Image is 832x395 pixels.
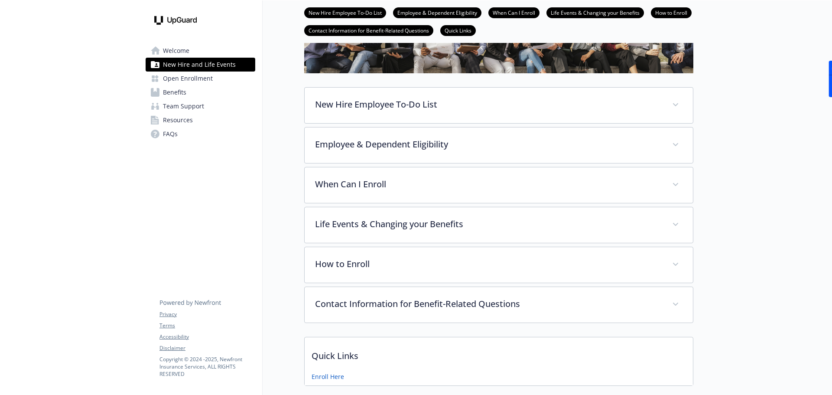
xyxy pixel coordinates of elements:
p: Life Events & Changing your Benefits [315,218,662,231]
a: Terms [159,322,255,330]
a: Team Support [146,99,255,113]
p: When Can I Enroll [315,178,662,191]
span: Benefits [163,85,186,99]
div: Life Events & Changing your Benefits [305,207,693,243]
a: Enroll Here [312,372,344,381]
a: Quick Links [440,26,476,34]
p: Employee & Dependent Eligibility [315,138,662,151]
a: Life Events & Changing your Benefits [546,8,644,16]
a: When Can I Enroll [488,8,539,16]
div: Contact Information for Benefit-Related Questions [305,287,693,323]
a: Open Enrollment [146,72,255,85]
a: FAQs [146,127,255,141]
a: Benefits [146,85,255,99]
a: Resources [146,113,255,127]
span: FAQs [163,127,178,141]
p: Contact Information for Benefit-Related Questions [315,297,662,310]
a: How to Enroll [651,8,692,16]
a: New Hire and Life Events [146,58,255,72]
a: Contact Information for Benefit-Related Questions [304,26,433,34]
div: New Hire Employee To-Do List [305,88,693,123]
span: Resources [163,113,193,127]
span: Welcome [163,44,189,58]
a: New Hire Employee To-Do List [304,8,386,16]
span: Open Enrollment [163,72,213,85]
p: How to Enroll [315,258,662,271]
a: Disclaimer [159,344,255,352]
p: Copyright © 2024 - 2025 , Newfront Insurance Services, ALL RIGHTS RESERVED [159,356,255,378]
div: How to Enroll [305,247,693,283]
a: Accessibility [159,333,255,341]
a: Welcome [146,44,255,58]
span: Team Support [163,99,204,113]
p: New Hire Employee To-Do List [315,98,662,111]
span: New Hire and Life Events [163,58,236,72]
p: Quick Links [305,337,693,369]
a: Employee & Dependent Eligibility [393,8,481,16]
div: Employee & Dependent Eligibility [305,127,693,163]
a: Privacy [159,310,255,318]
div: When Can I Enroll [305,167,693,203]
